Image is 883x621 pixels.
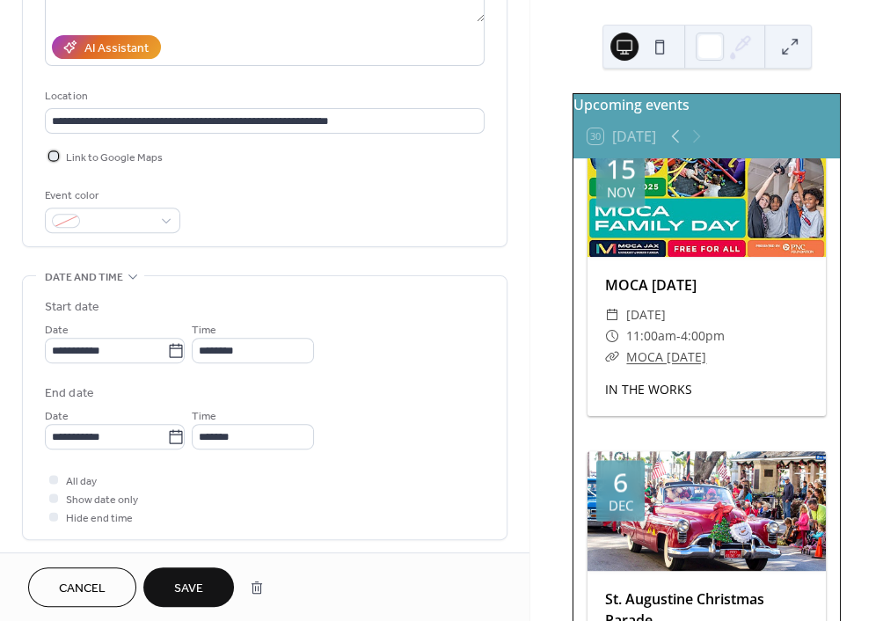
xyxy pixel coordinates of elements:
[573,94,840,115] div: Upcoming events
[613,469,628,495] div: 6
[681,325,725,347] span: 4:00pm
[45,268,123,287] span: Date and time
[45,407,69,426] span: Date
[45,384,94,403] div: End date
[59,580,106,598] span: Cancel
[52,35,161,59] button: AI Assistant
[28,567,136,607] button: Cancel
[174,580,203,598] span: Save
[606,156,636,182] div: 15
[605,347,619,368] div: ​
[45,186,177,205] div: Event color
[626,348,706,365] a: MOCA [DATE]
[45,321,69,340] span: Date
[45,298,99,317] div: Start date
[66,491,138,509] span: Show date only
[605,304,619,325] div: ​
[143,567,234,607] button: Save
[609,499,633,512] div: Dec
[626,325,676,347] span: 11:00am
[66,509,133,528] span: Hide end time
[605,325,619,347] div: ​
[626,304,666,325] span: [DATE]
[605,275,697,295] a: MOCA [DATE]
[607,186,635,199] div: Nov
[66,472,97,491] span: All day
[66,149,163,167] span: Link to Google Maps
[192,407,216,426] span: Time
[587,380,826,398] div: IN THE WORKS
[45,87,481,106] div: Location
[84,40,149,58] div: AI Assistant
[676,325,681,347] span: -
[192,321,216,340] span: Time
